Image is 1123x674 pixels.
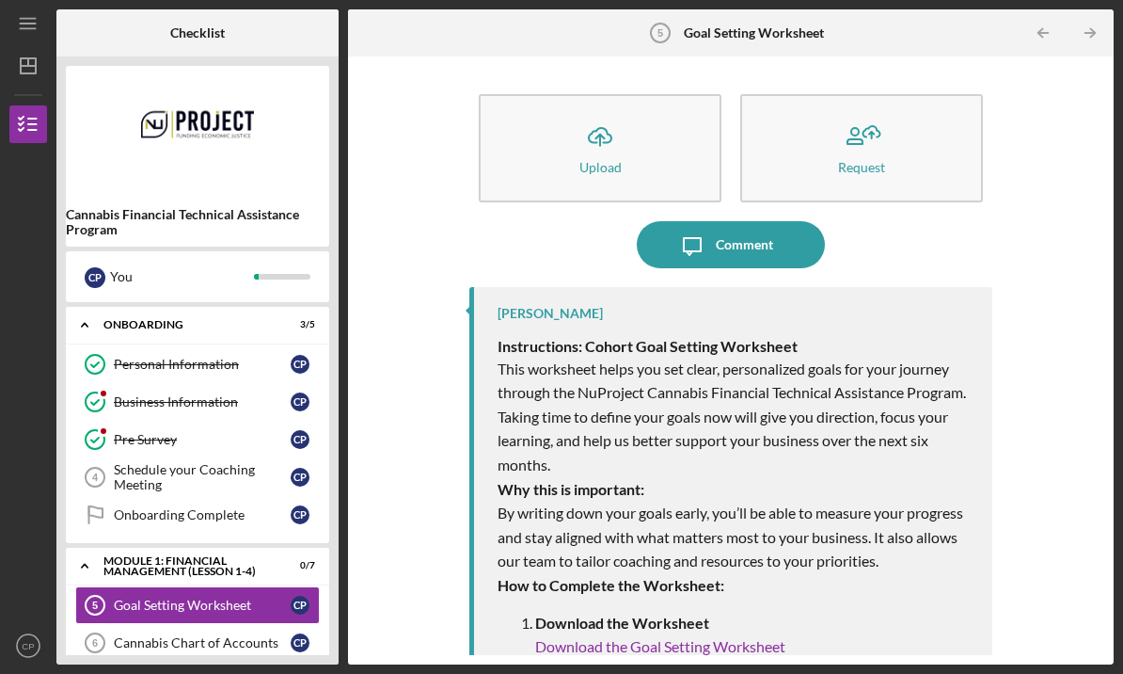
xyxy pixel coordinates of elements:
[22,641,34,651] text: CP
[291,355,309,374] div: C P
[498,337,798,355] strong: Instructions: Cohort Goal Setting Worksheet
[75,421,320,458] a: Pre SurveyCP
[479,94,721,202] button: Upload
[66,207,329,237] b: Cannabis Financial Technical Assistance Program
[9,627,47,665] button: CP
[114,394,291,409] div: Business Information
[92,472,99,483] tspan: 4
[291,393,309,411] div: C P
[535,614,709,632] strong: Download the Worksheet
[498,306,603,321] div: [PERSON_NAME]
[114,598,291,613] div: Goal Setting Worksheet
[498,576,724,594] strong: How to Complete the Worksheet:
[498,360,966,473] span: This worksheet helps you set clear, personalized goals for your journey through the NuProject Can...
[291,468,309,487] div: C P
[103,319,268,330] div: Onboarding
[291,634,309,652] div: C P
[103,555,268,577] div: Module 1: Financial Management (Lesson 1-4)
[110,261,254,293] div: You
[281,560,315,571] div: 0 / 7
[114,357,291,372] div: Personal Information
[498,504,963,570] span: By writing down your goals early, you’ll be able to measure your progress and stay aligned with w...
[114,507,291,522] div: Onboarding Complete
[498,480,644,498] strong: Why this is important:
[114,462,291,492] div: Schedule your Coaching Meeting
[657,27,663,39] tspan: 5
[66,75,329,188] img: Product logo
[114,432,291,447] div: Pre Survey
[291,596,309,615] div: C P
[75,383,320,421] a: Business InformationCP
[291,505,309,524] div: C P
[291,430,309,449] div: C P
[684,25,824,40] b: Goal Setting Worksheet
[92,600,98,611] tspan: 5
[75,624,320,662] a: 6Cannabis Chart of AccountsCP
[281,319,315,330] div: 3 / 5
[740,94,983,202] button: Request
[75,345,320,383] a: Personal InformationCP
[170,25,225,40] b: Checklist
[75,586,320,624] a: 5Goal Setting WorksheetCP
[716,221,773,268] div: Comment
[75,496,320,534] a: Onboarding CompleteCP
[75,458,320,496] a: 4Schedule your Coaching MeetingCP
[838,160,885,174] div: Request
[85,267,105,288] div: C P
[579,160,622,174] div: Upload
[114,635,291,650] div: Cannabis Chart of Accounts
[535,637,785,655] a: Download the Goal Setting Worksheet
[92,637,98,649] tspan: 6
[637,221,825,268] button: Comment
